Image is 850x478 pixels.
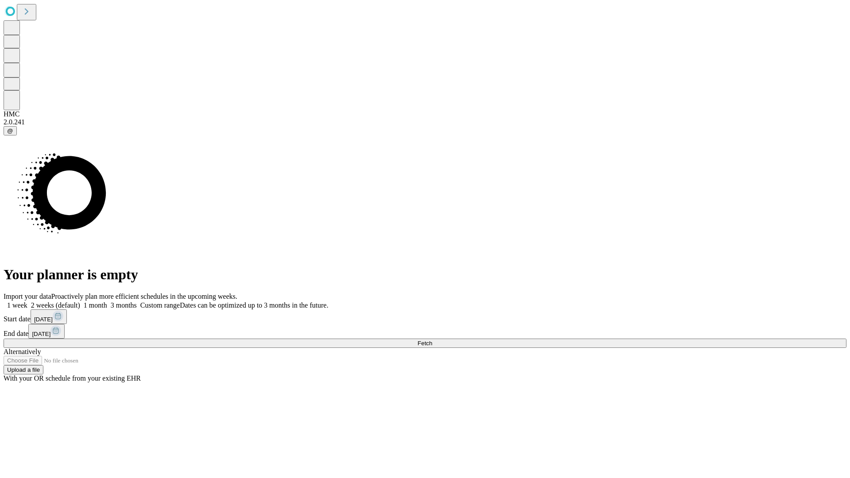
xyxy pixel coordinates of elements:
[4,266,846,283] h1: Your planner is empty
[4,110,846,118] div: HMC
[4,365,43,374] button: Upload a file
[111,301,137,309] span: 3 months
[4,126,17,135] button: @
[7,301,27,309] span: 1 week
[28,324,65,339] button: [DATE]
[34,316,53,323] span: [DATE]
[32,331,50,337] span: [DATE]
[4,324,846,339] div: End date
[7,127,13,134] span: @
[417,340,432,347] span: Fetch
[4,348,41,355] span: Alternatively
[4,293,51,300] span: Import your data
[31,309,67,324] button: [DATE]
[31,301,80,309] span: 2 weeks (default)
[4,309,846,324] div: Start date
[4,118,846,126] div: 2.0.241
[51,293,237,300] span: Proactively plan more efficient schedules in the upcoming weeks.
[4,374,141,382] span: With your OR schedule from your existing EHR
[180,301,328,309] span: Dates can be optimized up to 3 months in the future.
[84,301,107,309] span: 1 month
[4,339,846,348] button: Fetch
[140,301,180,309] span: Custom range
